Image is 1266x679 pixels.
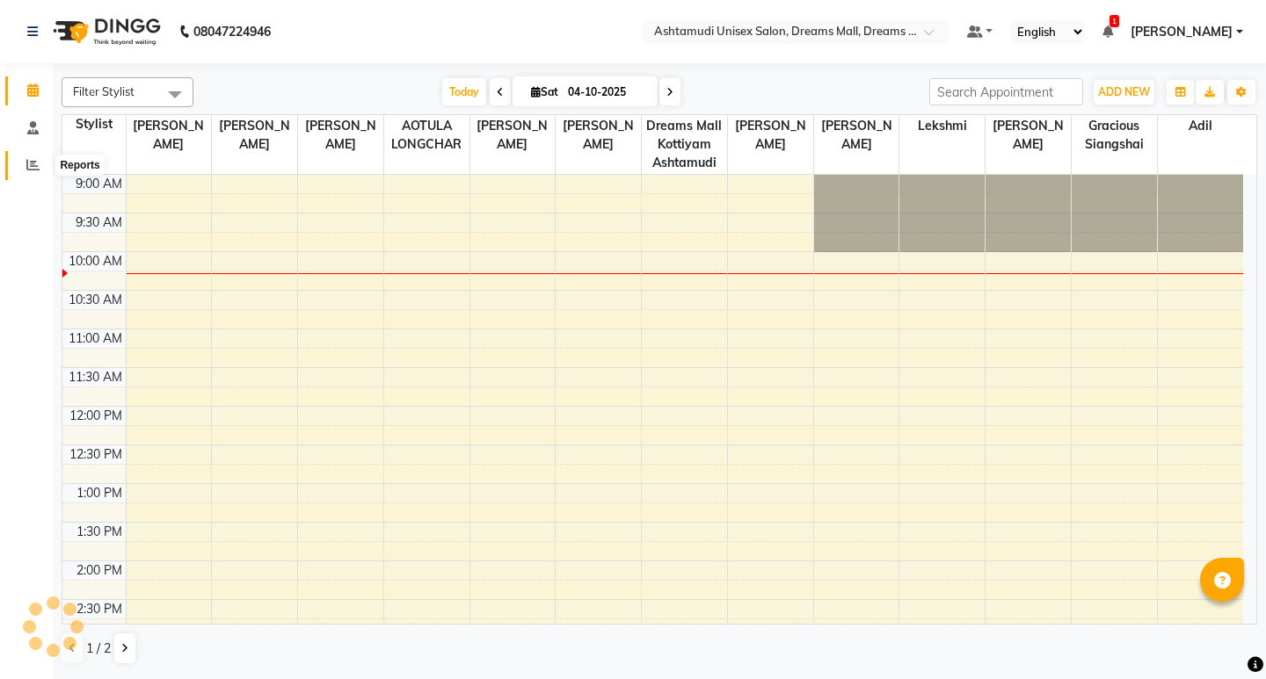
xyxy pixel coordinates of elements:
[1110,15,1119,27] span: 1
[73,600,126,618] div: 2:30 PM
[1098,85,1150,98] span: ADD NEW
[929,78,1083,105] input: Search Appointment
[127,115,212,155] span: [PERSON_NAME]
[65,329,126,348] div: 11:00 AM
[728,115,813,155] span: [PERSON_NAME]
[986,115,1071,155] span: [PERSON_NAME]
[72,213,126,232] div: 9:30 AM
[527,85,563,98] span: Sat
[65,368,126,386] div: 11:30 AM
[899,115,985,137] span: Lekshmi
[65,291,126,309] div: 10:30 AM
[470,115,556,155] span: [PERSON_NAME]
[814,115,899,155] span: [PERSON_NAME]
[442,78,486,105] span: Today
[298,115,383,155] span: [PERSON_NAME]
[1131,23,1233,41] span: [PERSON_NAME]
[55,155,104,176] div: Reports
[65,252,126,271] div: 10:00 AM
[86,639,111,658] span: 1 / 2
[1158,115,1243,137] span: Adil
[193,7,271,56] b: 08047224946
[66,407,126,425] div: 12:00 PM
[556,115,641,155] span: [PERSON_NAME]
[1094,80,1154,105] button: ADD NEW
[1072,115,1157,155] span: Gracious Siangshai
[73,561,126,580] div: 2:00 PM
[73,523,126,541] div: 1:30 PM
[642,115,727,174] span: Dreams Mall Kottiyam Ashtamudi
[62,115,126,134] div: Stylist
[45,7,165,56] img: logo
[72,175,126,193] div: 9:00 AM
[212,115,297,155] span: [PERSON_NAME]
[384,115,469,155] span: AOTULA LONGCHAR
[73,84,135,98] span: Filter Stylist
[73,484,126,502] div: 1:00 PM
[1102,24,1113,40] a: 1
[66,445,126,464] div: 12:30 PM
[563,79,651,105] input: 2025-10-04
